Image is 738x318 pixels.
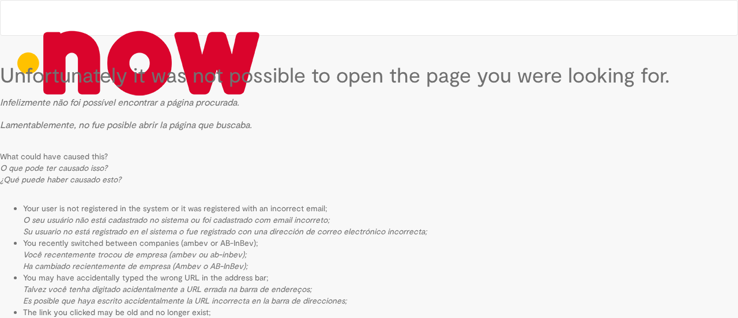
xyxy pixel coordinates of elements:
[23,203,738,237] li: Your user is not registered in the system or it was registered with an incorrect email;
[23,272,738,306] li: You may have accidentally typed the wrong URL in the address bar;
[277,1,317,35] a: Log in
[23,226,427,237] i: Su usuario no está registrado en el sistema o fue registrado con una dirección de correo electrón...
[23,284,311,294] i: Talvez você tenha digitado acidentalmente a URL errada na barra de endereços;
[23,261,247,271] i: Ha cambiado recientemente de empresa (Ambev o AB-InBev);
[23,237,738,272] li: You recently switched between companies (ambev or AB-InBev);
[23,215,329,225] i: O seu usuário não está cadastrado no sistema ou foi cadastrado com email incorreto;
[1,1,277,35] a: Go to homepage
[23,295,347,306] i: Es posible que haya escrito accidentalmente la URL incorrecta en la barra de direcciones;
[23,249,246,260] i: Você recentemente trocou de empresa (ambev ou ab-inbev);
[9,12,269,113] img: ServiceNow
